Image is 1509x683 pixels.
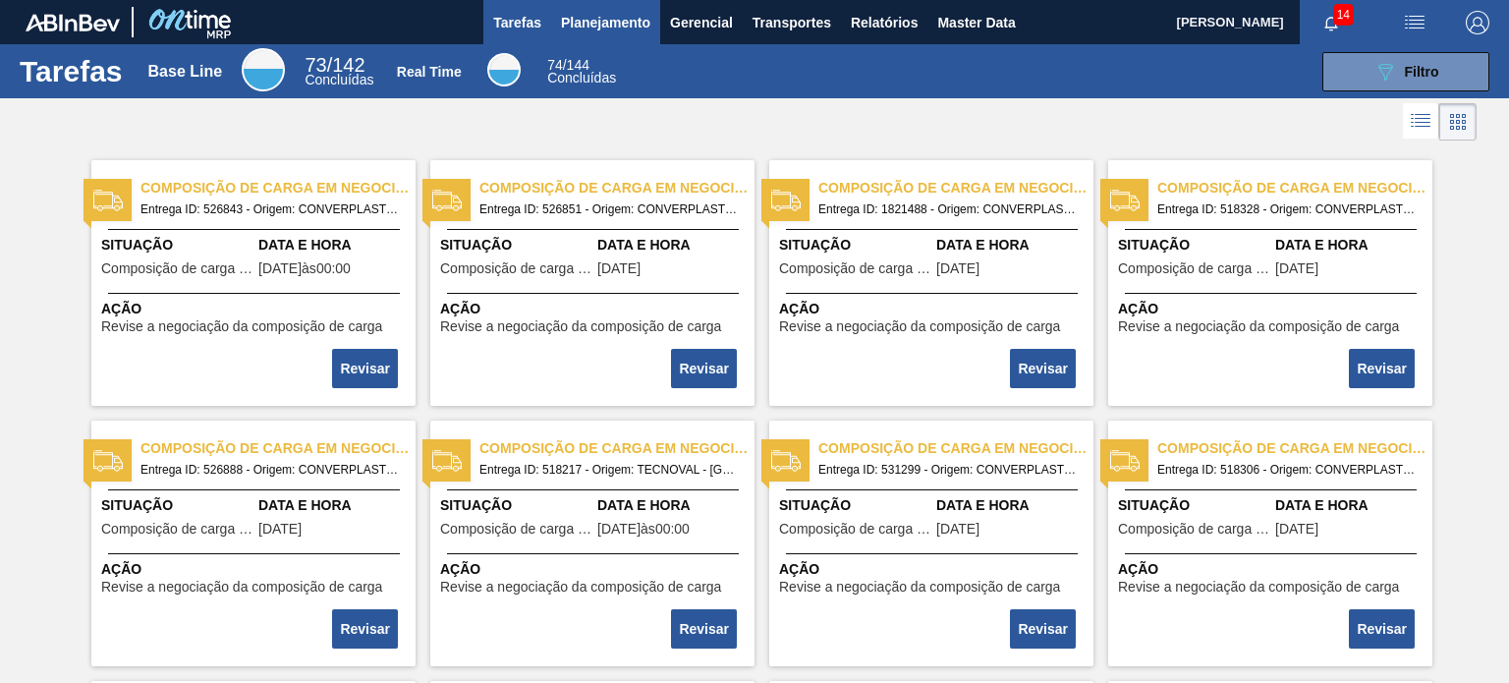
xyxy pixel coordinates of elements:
[305,54,326,76] span: 73
[1010,609,1076,649] button: Revisar
[1349,609,1415,649] button: Revisar
[818,459,1078,481] span: Entrega ID: 531299 - Origem: CONVERPLAST - GUARULHOS (SP) - Destino: BR03
[101,522,253,537] span: Composição de carga em negociação
[779,319,1060,334] span: Revise a negociação da composição de carga
[440,559,750,580] span: Ação
[673,347,739,390] div: Completar tarefa: 29826369
[936,495,1089,516] span: Data e Hora
[101,495,253,516] span: Situação
[1275,522,1318,537] span: 10/08/2021,
[671,609,737,649] button: Revisar
[1118,559,1427,580] span: Ação
[140,459,400,481] span: Entrega ID: 526888 - Origem: CONVERPLAST - GUARULHOS (SP) - Destino: BR15
[771,446,801,476] img: status
[93,186,123,215] img: status
[1157,199,1417,220] span: Entrega ID: 518328 - Origem: CONVERPLAST - GUARULHOS (SP) - Destino: BR12
[1118,495,1270,516] span: Situação
[1333,4,1354,26] span: 14
[1300,9,1363,36] button: Notificações
[779,559,1089,580] span: Ação
[258,235,411,256] span: Data e Hora
[440,261,592,276] span: Composição de carga em negociação
[26,14,120,31] img: TNhmsLtSVTkK8tSr43FrP2fwEKptu5GPRR3wAAAABJRU5ErkJggg==
[547,59,616,85] div: Real Time
[140,178,416,199] span: Composição de carga em negociação
[1275,235,1427,256] span: Data e Hora
[432,186,462,215] img: status
[1322,52,1489,91] button: Filtro
[440,319,721,334] span: Revise a negociação da composição de carga
[670,11,733,34] span: Gerencial
[779,580,1060,595] span: Revise a negociação da composição de carga
[1157,438,1432,459] span: Composição de carga em negociação
[1118,522,1270,537] span: Composição de carga em negociação
[753,11,831,34] span: Transportes
[547,70,616,85] span: Concluídas
[1110,446,1140,476] img: status
[258,522,302,537] span: 03/09/2021,
[440,495,592,516] span: Situação
[1405,64,1439,80] span: Filtro
[148,63,223,81] div: Base Line
[1403,103,1439,141] div: Visão em Lista
[20,60,123,83] h1: Tarefas
[332,609,398,649] button: Revisar
[1275,261,1318,276] span: 27/09/2021,
[547,57,589,73] span: / 144
[440,299,750,319] span: Ação
[597,261,641,276] span: 19/08/2021,
[1118,299,1427,319] span: Ação
[936,522,979,537] span: 26/08/2021,
[258,495,411,516] span: Data e Hora
[432,446,462,476] img: status
[597,235,750,256] span: Data e Hora
[1118,580,1399,595] span: Revise a negociação da composição de carga
[101,559,411,580] span: Ação
[547,57,563,73] span: 74
[818,438,1093,459] span: Composição de carga em negociação
[779,299,1089,319] span: Ação
[818,178,1093,199] span: Composição de carga em negociação
[440,522,592,537] span: Composição de carga em negociação
[305,72,373,87] span: Concluídas
[440,235,592,256] span: Situação
[597,495,750,516] span: Data e Hora
[440,580,721,595] span: Revise a negociação da composição de carga
[479,199,739,220] span: Entrega ID: 526851 - Origem: CONVERPLAST - GUARULHOS (SP) - Destino: BR27
[397,64,462,80] div: Real Time
[334,347,400,390] div: Completar tarefa: 29826368
[851,11,918,34] span: Relatórios
[479,459,739,481] span: Entrega ID: 518217 - Origem: TECNOVAL - LORENA (SP) - Destino: BR23
[1118,261,1270,276] span: Composição de carga em negociação
[479,178,754,199] span: Composição de carga em negociação
[937,11,1015,34] span: Master Data
[305,54,364,76] span: / 142
[487,53,521,86] div: Real Time
[1118,235,1270,256] span: Situação
[561,11,650,34] span: Planejamento
[936,261,979,276] span: 18/09/2025,
[101,580,382,595] span: Revise a negociação da composição de carga
[779,235,931,256] span: Situação
[334,607,400,651] div: Completar tarefa: 29826372
[779,495,931,516] span: Situação
[1275,495,1427,516] span: Data e Hora
[1010,349,1076,388] button: Revisar
[479,438,754,459] span: Composição de carga em negociação
[1349,349,1415,388] button: Revisar
[242,48,285,91] div: Base Line
[1110,186,1140,215] img: status
[1012,607,1078,651] div: Completar tarefa: 29826374
[597,522,690,537] span: 31/08/2021,[object Object]
[1403,11,1426,34] img: userActions
[1439,103,1477,141] div: Visão em Cards
[671,349,737,388] button: Revisar
[140,199,400,220] span: Entrega ID: 526843 - Origem: CONVERPLAST - GUARULHOS (SP) - Destino: BR07
[101,235,253,256] span: Situação
[101,299,411,319] span: Ação
[1466,11,1489,34] img: Logout
[93,446,123,476] img: status
[818,199,1078,220] span: Entrega ID: 1821488 - Origem: CONVERPLAST - GUARULHOS (SP) - Destino: BR07
[258,261,351,276] span: 04/08/2021,[object Object]
[771,186,801,215] img: status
